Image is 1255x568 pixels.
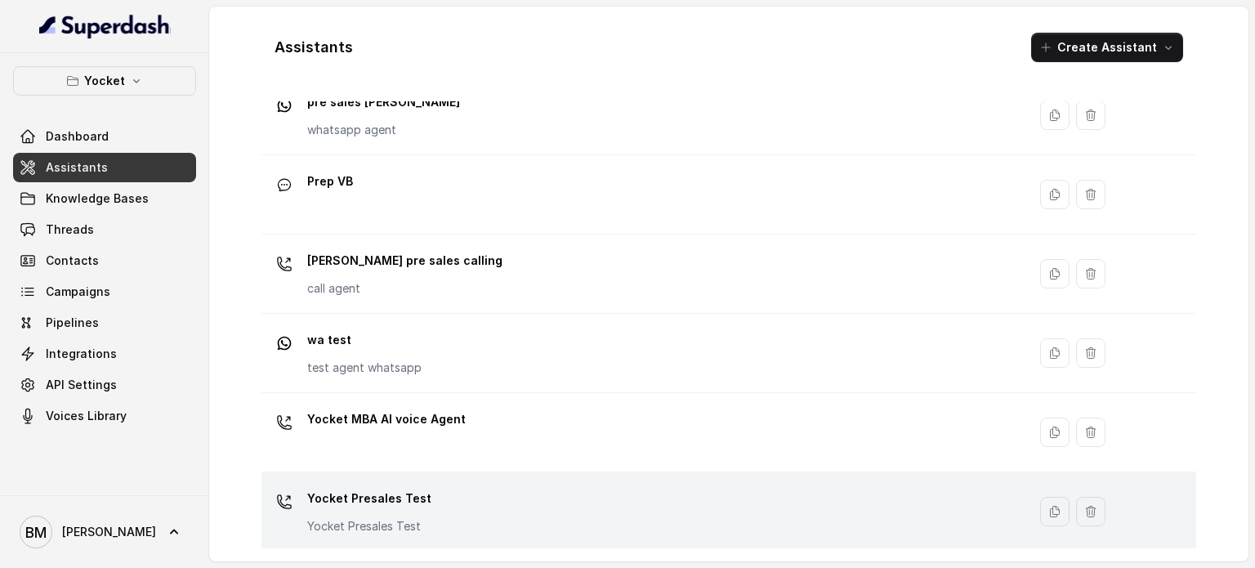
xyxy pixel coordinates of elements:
[13,153,196,182] a: Assistants
[13,184,196,213] a: Knowledge Bases
[307,89,460,115] p: pre sales [PERSON_NAME]
[46,346,117,362] span: Integrations
[46,284,110,300] span: Campaigns
[13,122,196,151] a: Dashboard
[84,71,125,91] p: Yocket
[46,128,109,145] span: Dashboard
[13,339,196,369] a: Integrations
[275,34,353,60] h1: Assistants
[1031,33,1183,62] button: Create Assistant
[13,370,196,400] a: API Settings
[13,509,196,555] a: [PERSON_NAME]
[307,122,460,138] p: whatsapp agent
[46,377,117,393] span: API Settings
[307,248,502,274] p: [PERSON_NAME] pre sales calling
[46,408,127,424] span: Voices Library
[46,159,108,176] span: Assistants
[307,360,422,376] p: test agent whatsapp
[39,13,171,39] img: light.svg
[62,524,156,540] span: [PERSON_NAME]
[307,327,422,353] p: wa test
[307,168,353,195] p: Prep VB
[307,406,466,432] p: Yocket MBA AI voice Agent
[46,221,94,238] span: Threads
[307,485,431,512] p: Yocket Presales Test
[13,401,196,431] a: Voices Library
[46,190,149,207] span: Knowledge Bases
[13,246,196,275] a: Contacts
[13,215,196,244] a: Threads
[46,253,99,269] span: Contacts
[13,66,196,96] button: Yocket
[307,280,502,297] p: call agent
[13,308,196,338] a: Pipelines
[307,518,431,534] p: Yocket Presales Test
[46,315,99,331] span: Pipelines
[13,277,196,306] a: Campaigns
[25,524,47,541] text: BM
